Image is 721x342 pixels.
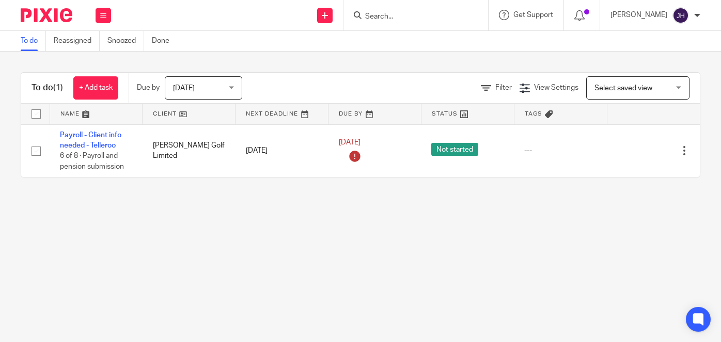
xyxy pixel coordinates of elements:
input: Search [364,12,457,22]
p: Due by [137,83,160,93]
a: Reassigned [54,31,100,51]
span: Select saved view [594,85,652,92]
td: [PERSON_NAME] Golf Limited [143,124,236,177]
img: svg%3E [672,7,689,24]
span: Tags [525,111,542,117]
p: [PERSON_NAME] [610,10,667,20]
span: 6 of 8 · Payroll and pension submission [60,152,124,170]
span: Not started [431,143,478,156]
span: [DATE] [339,139,360,146]
span: Filter [495,84,512,91]
div: --- [524,145,597,156]
span: View Settings [534,84,578,91]
span: [DATE] [173,85,195,92]
span: (1) [53,84,63,92]
a: Snoozed [107,31,144,51]
h1: To do [32,83,63,93]
a: + Add task [73,76,118,100]
a: To do [21,31,46,51]
img: Pixie [21,8,72,22]
td: [DATE] [236,124,328,177]
a: Payroll - Client info needed - Telleroo [60,132,121,149]
a: Done [152,31,177,51]
span: Get Support [513,11,553,19]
